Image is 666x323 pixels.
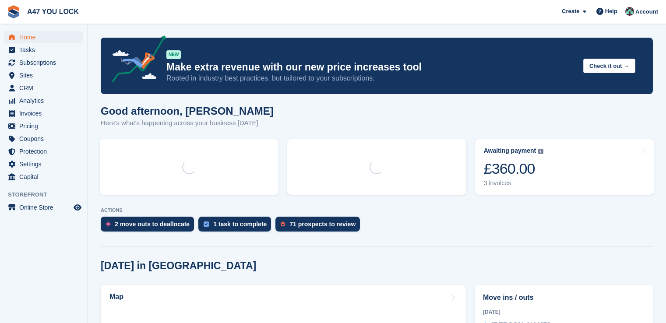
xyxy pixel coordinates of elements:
div: 2 move outs to deallocate [115,221,190,228]
a: menu [4,201,83,214]
div: 1 task to complete [213,221,267,228]
a: 2 move outs to deallocate [101,217,198,236]
a: menu [4,171,83,183]
img: task-75834270c22a3079a89374b754ae025e5fb1db73e45f91037f5363f120a921f8.svg [204,221,209,227]
span: Online Store [19,201,72,214]
div: [DATE] [483,308,645,316]
h2: Map [109,293,123,301]
span: Subscriptions [19,56,72,69]
p: ACTIONS [101,207,653,213]
a: menu [4,44,83,56]
span: Create [562,7,579,16]
a: menu [4,69,83,81]
span: CRM [19,82,72,94]
img: price-adjustments-announcement-icon-8257ccfd72463d97f412b2fc003d46551f7dbcb40ab6d574587a9cd5c0d94... [105,35,166,85]
div: NEW [166,50,181,59]
span: Pricing [19,120,72,132]
span: Invoices [19,107,72,119]
a: menu [4,120,83,132]
h2: [DATE] in [GEOGRAPHIC_DATA] [101,260,256,272]
a: Preview store [72,202,83,213]
p: Rooted in industry best practices, but tailored to your subscriptions. [166,74,576,83]
span: Capital [19,171,72,183]
a: menu [4,158,83,170]
a: menu [4,133,83,145]
img: stora-icon-8386f47178a22dfd0bd8f6a31ec36ba5ce8667c1dd55bd0f319d3a0aa187defe.svg [7,5,20,18]
a: menu [4,31,83,43]
img: Lisa Alston [625,7,634,16]
a: A47 YOU LOCK [24,4,82,19]
a: menu [4,56,83,69]
a: 71 prospects to review [275,217,364,236]
span: Sites [19,69,72,81]
div: 3 invoices [484,179,544,187]
a: menu [4,95,83,107]
span: Protection [19,145,72,158]
p: Here's what's happening across your business [DATE] [101,118,274,128]
span: Help [605,7,617,16]
a: menu [4,107,83,119]
span: Tasks [19,44,72,56]
span: Storefront [8,190,87,199]
span: Settings [19,158,72,170]
img: icon-info-grey-7440780725fd019a000dd9b08b2336e03edf1995a4989e88bcd33f0948082b44.svg [538,149,543,154]
span: Analytics [19,95,72,107]
div: 71 prospects to review [289,221,356,228]
a: menu [4,82,83,94]
a: menu [4,145,83,158]
span: Coupons [19,133,72,145]
a: Awaiting payment £360.00 3 invoices [475,139,654,195]
h1: Good afternoon, [PERSON_NAME] [101,105,274,117]
p: Make extra revenue with our new price increases tool [166,61,576,74]
div: £360.00 [484,160,544,178]
img: prospect-51fa495bee0391a8d652442698ab0144808aea92771e9ea1ae160a38d050c398.svg [281,221,285,227]
h2: Move ins / outs [483,292,645,303]
div: Awaiting payment [484,147,536,154]
a: 1 task to complete [198,217,275,236]
span: Account [635,7,658,16]
span: Home [19,31,72,43]
button: Check it out → [583,59,635,73]
img: move_outs_to_deallocate_icon-f764333ba52eb49d3ac5e1228854f67142a1ed5810a6f6cc68b1a99e826820c5.svg [106,221,110,227]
